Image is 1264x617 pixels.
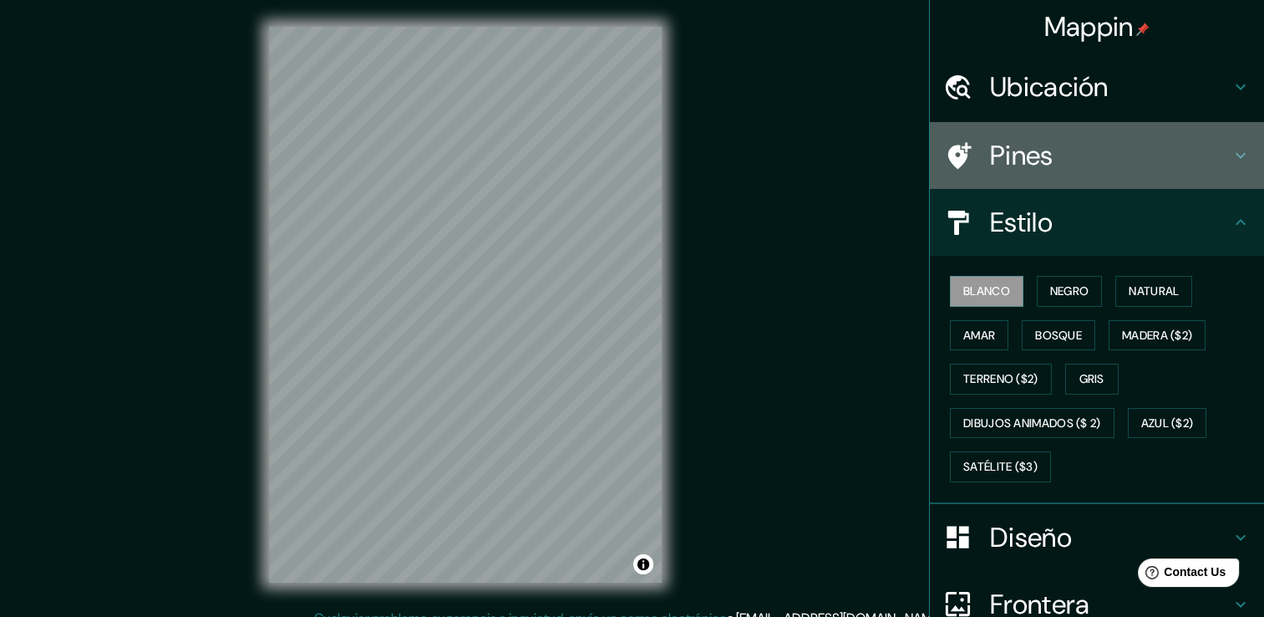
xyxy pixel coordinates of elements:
[950,451,1051,482] button: Satélite ($3)
[990,521,1231,554] h4: Diseño
[930,122,1264,189] div: Pines
[1065,364,1119,395] button: Gris
[950,320,1008,351] button: Amar
[950,364,1052,395] button: Terreno ($2)
[1044,9,1134,44] font: Mappin
[963,369,1038,390] font: Terreno ($2)
[963,325,995,346] font: Amar
[1129,281,1179,302] font: Natural
[990,139,1231,172] h4: Pines
[1022,320,1095,351] button: Bosque
[1035,325,1082,346] font: Bosque
[1115,552,1246,599] iframe: Help widget launcher
[1122,325,1192,346] font: Madera ($2)
[990,70,1231,104] h4: Ubicación
[990,206,1231,239] h4: Estilo
[1141,413,1194,434] font: Azul ($2)
[950,408,1114,439] button: Dibujos animados ($ 2)
[950,276,1023,307] button: Blanco
[1115,276,1192,307] button: Natural
[963,413,1101,434] font: Dibujos animados ($ 2)
[1079,369,1104,390] font: Gris
[930,189,1264,256] div: Estilo
[633,554,653,574] button: Alternar atribución
[963,456,1038,477] font: Satélite ($3)
[930,54,1264,120] div: Ubicación
[269,27,662,583] canvas: Mapa
[1128,408,1207,439] button: Azul ($2)
[963,281,1010,302] font: Blanco
[1037,276,1103,307] button: Negro
[1050,281,1089,302] font: Negro
[1109,320,1206,351] button: Madera ($2)
[1136,23,1150,36] img: pin-icon.png
[930,504,1264,571] div: Diseño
